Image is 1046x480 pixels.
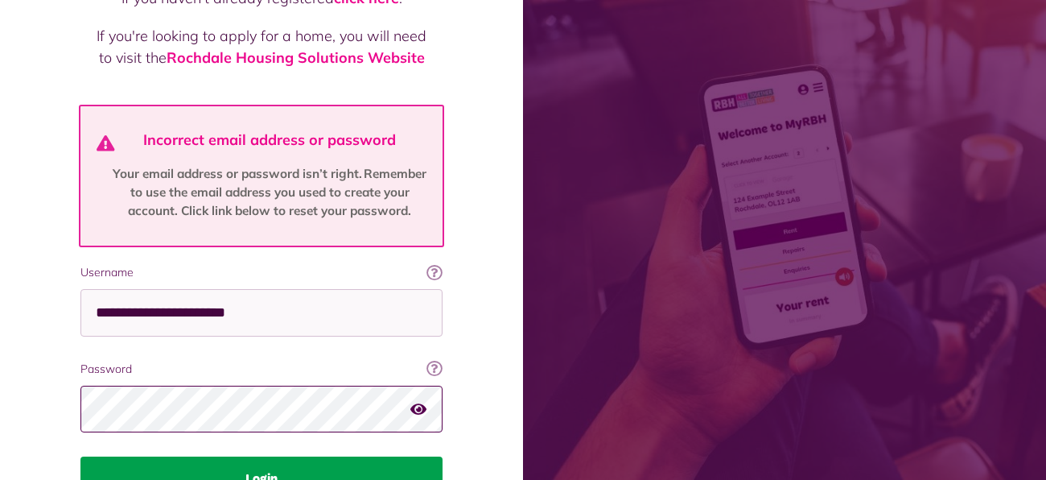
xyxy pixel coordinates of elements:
[105,131,433,149] h4: Incorrect email address or password
[80,361,443,378] label: Password
[97,25,426,68] p: If you're looking to apply for a home, you will need to visit the
[80,264,443,281] label: Username
[167,48,425,67] a: Rochdale Housing Solutions Website
[105,165,433,221] p: Your email address or password isn’t right. Remember to use the email address you used to create ...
